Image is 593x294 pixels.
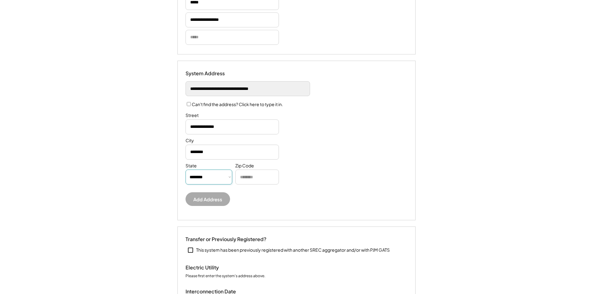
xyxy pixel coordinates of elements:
[186,138,194,144] div: City
[186,192,230,206] button: Add Address
[186,273,265,279] div: Please first enter the system's address above.
[196,247,390,253] div: This system has been previously registered with another SREC aggregator and/or with PJM GATS
[235,163,254,169] div: Zip Code
[186,163,197,169] div: State
[192,101,283,107] label: Can't find the address? Click here to type it in.
[186,112,199,119] div: Street
[186,264,248,271] div: Electric Utility
[186,70,248,77] div: System Address
[186,236,266,243] div: Transfer or Previously Registered?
